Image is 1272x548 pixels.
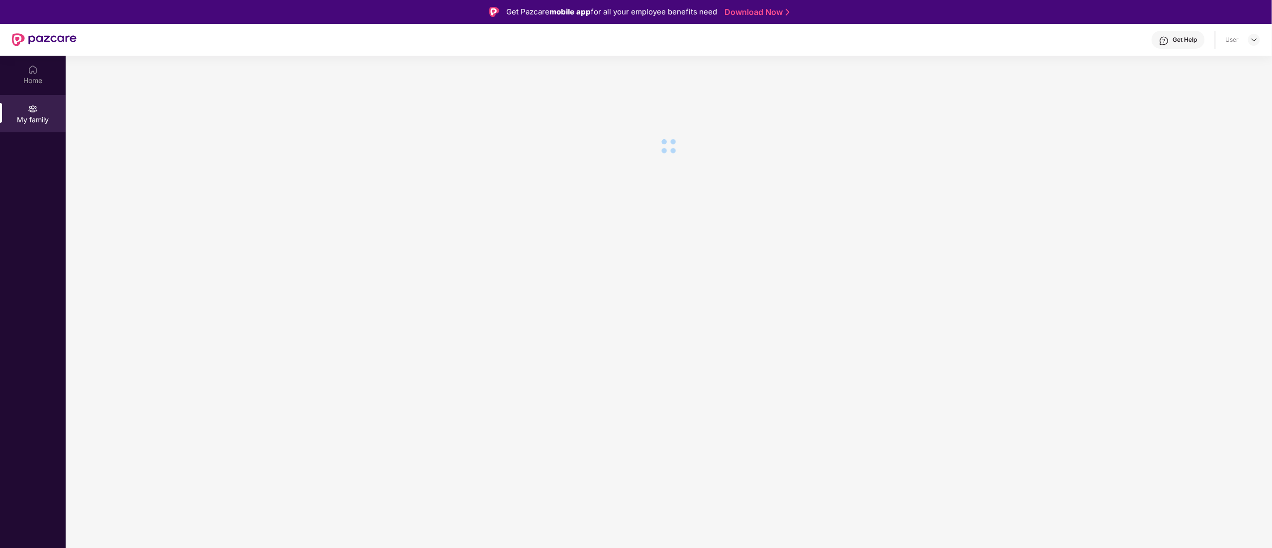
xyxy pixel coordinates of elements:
[1159,36,1169,46] img: svg+xml;base64,PHN2ZyBpZD0iSGVscC0zMngzMiIgeG1sbnM9Imh0dHA6Ly93d3cudzMub3JnLzIwMDAvc3ZnIiB3aWR0aD...
[12,33,77,46] img: New Pazcare Logo
[786,7,790,17] img: Stroke
[1226,36,1239,44] div: User
[1250,36,1258,44] img: svg+xml;base64,PHN2ZyBpZD0iRHJvcGRvd24tMzJ4MzIiIHhtbG5zPSJodHRwOi8vd3d3LnczLm9yZy8yMDAwL3N2ZyIgd2...
[28,65,38,75] img: svg+xml;base64,PHN2ZyBpZD0iSG9tZSIgeG1sbnM9Imh0dHA6Ly93d3cudzMub3JnLzIwMDAvc3ZnIiB3aWR0aD0iMjAiIG...
[489,7,499,17] img: Logo
[506,6,717,18] div: Get Pazcare for all your employee benefits need
[725,7,787,17] a: Download Now
[28,104,38,114] img: svg+xml;base64,PHN2ZyB3aWR0aD0iMjAiIGhlaWdodD0iMjAiIHZpZXdCb3g9IjAgMCAyMCAyMCIgZmlsbD0ibm9uZSIgeG...
[1173,36,1197,44] div: Get Help
[549,7,591,16] strong: mobile app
